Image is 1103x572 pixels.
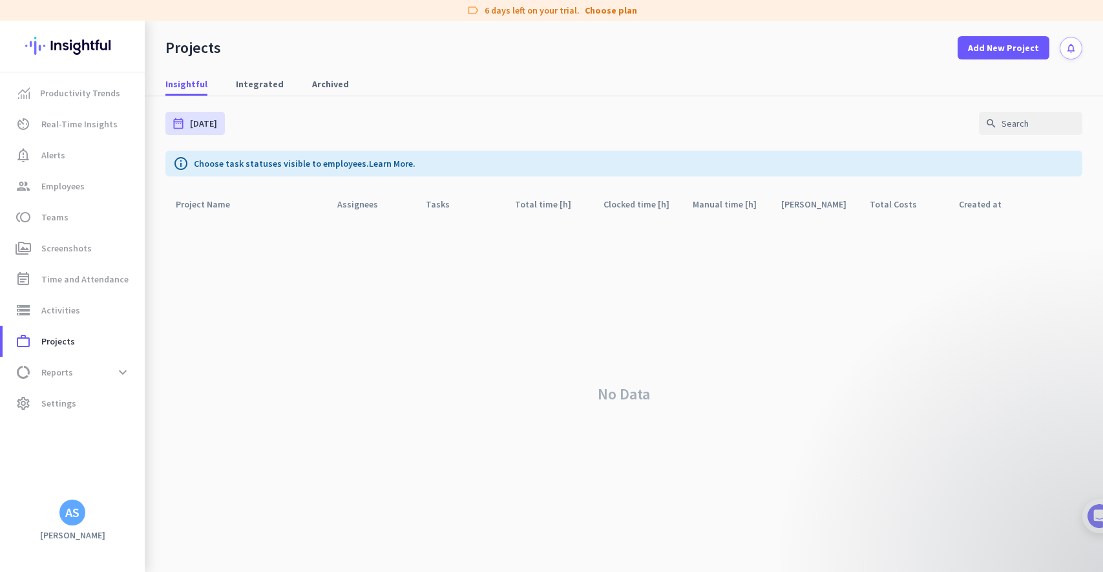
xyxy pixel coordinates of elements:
[16,271,31,287] i: event_note
[604,195,682,213] div: Clocked time [h]
[693,195,771,213] div: Manual time [h]
[16,334,31,349] i: work_outline
[41,365,73,380] span: Reports
[16,209,31,225] i: toll
[3,78,145,109] a: menu-itemProductivity Trends
[3,357,145,388] a: data_usageReportsexpand_more
[979,112,1082,135] input: Search
[3,388,145,419] a: settingsSettings
[3,171,145,202] a: groupEmployees
[985,118,997,129] i: search
[172,117,185,130] i: date_range
[41,178,85,194] span: Employees
[312,78,349,90] span: Archived
[870,195,932,213] div: Total Costs
[165,38,221,58] div: Projects
[3,140,145,171] a: notification_importantAlerts
[40,85,120,101] span: Productivity Trends
[426,195,465,213] div: Tasks
[41,209,68,225] span: Teams
[337,195,394,213] div: Assignees
[41,302,80,318] span: Activities
[968,41,1039,54] span: Add New Project
[41,240,92,256] span: Screenshots
[16,240,31,256] i: perm_media
[16,178,31,194] i: group
[173,156,189,171] i: info
[3,233,145,264] a: perm_mediaScreenshots
[3,202,145,233] a: tollTeams
[165,217,1082,572] div: No Data
[111,361,134,384] button: expand_more
[3,264,145,295] a: event_noteTime and Attendance
[194,157,415,170] p: Choose task statuses visible to employees.
[3,295,145,326] a: storageActivities
[16,365,31,380] i: data_usage
[1060,37,1082,59] button: notifications
[41,147,65,163] span: Alerts
[959,195,1017,213] div: Created at
[16,116,31,132] i: av_timer
[176,195,246,213] div: Project Name
[3,326,145,357] a: work_outlineProjects
[25,21,120,71] img: Insightful logo
[585,4,637,17] a: Choose plan
[41,334,75,349] span: Projects
[41,271,129,287] span: Time and Attendance
[190,117,217,130] span: [DATE]
[958,36,1049,59] button: Add New Project
[65,506,79,519] div: AS
[3,109,145,140] a: av_timerReal-Time Insights
[369,158,415,169] a: Learn More.
[165,78,207,90] span: Insightful
[467,4,479,17] i: label
[515,195,587,213] div: Total time [h]
[16,302,31,318] i: storage
[41,116,118,132] span: Real-Time Insights
[236,78,284,90] span: Integrated
[781,195,859,213] div: [PERSON_NAME]
[41,396,76,411] span: Settings
[16,396,31,411] i: settings
[16,147,31,163] i: notification_important
[18,87,30,99] img: menu-item
[1066,43,1077,54] i: notifications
